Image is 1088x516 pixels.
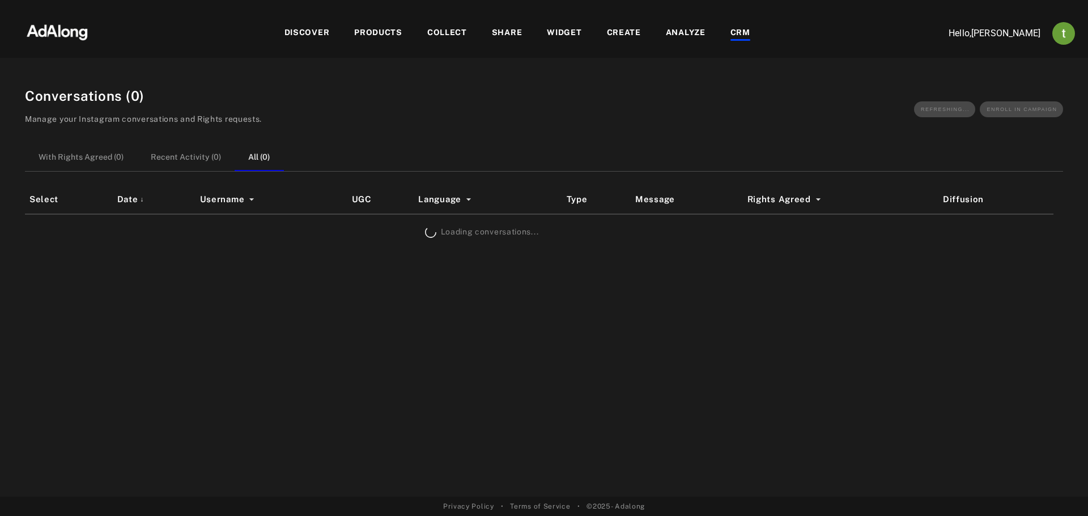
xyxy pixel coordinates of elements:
[1049,19,1078,48] button: Account settings
[666,27,705,40] div: ANALYZE
[25,114,262,125] p: Manage your Instagram conversations and Rights requests.
[547,27,581,40] div: WIDGET
[7,14,107,48] img: 63233d7d88ed69de3c212112c67096b6.png
[1052,22,1075,45] img: ACg8ocJj1Mp6hOb8A41jL1uwSMxz7God0ICt0FEFk954meAQ=s96-c
[927,27,1040,40] p: Hello, [PERSON_NAME]
[938,185,1053,215] th: Diffusion
[347,185,414,215] th: UGC
[25,144,137,171] button: With Rights Agreed (0)
[577,501,580,511] span: •
[418,193,557,206] div: Language
[747,193,934,206] div: Rights Agreed
[427,27,467,40] div: COLLECT
[730,27,750,40] div: CRM
[235,144,284,171] button: All (0)
[586,501,645,511] span: © 2025 - Adalong
[200,193,343,206] div: Username
[501,501,504,511] span: •
[510,501,570,511] a: Terms of Service
[562,185,631,215] th: Type
[284,27,330,40] div: DISCOVER
[443,501,494,511] a: Privacy Policy
[140,194,144,204] span: ↓
[607,27,641,40] div: CREATE
[117,193,191,206] div: Date
[25,86,262,106] h2: Conversations ( 0 )
[354,27,402,40] div: PRODUCTS
[137,144,235,171] button: Recent Activity (0)
[492,27,522,40] div: SHARE
[441,226,539,238] span: Loading conversations...
[29,193,108,206] div: Select
[631,185,743,215] th: Message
